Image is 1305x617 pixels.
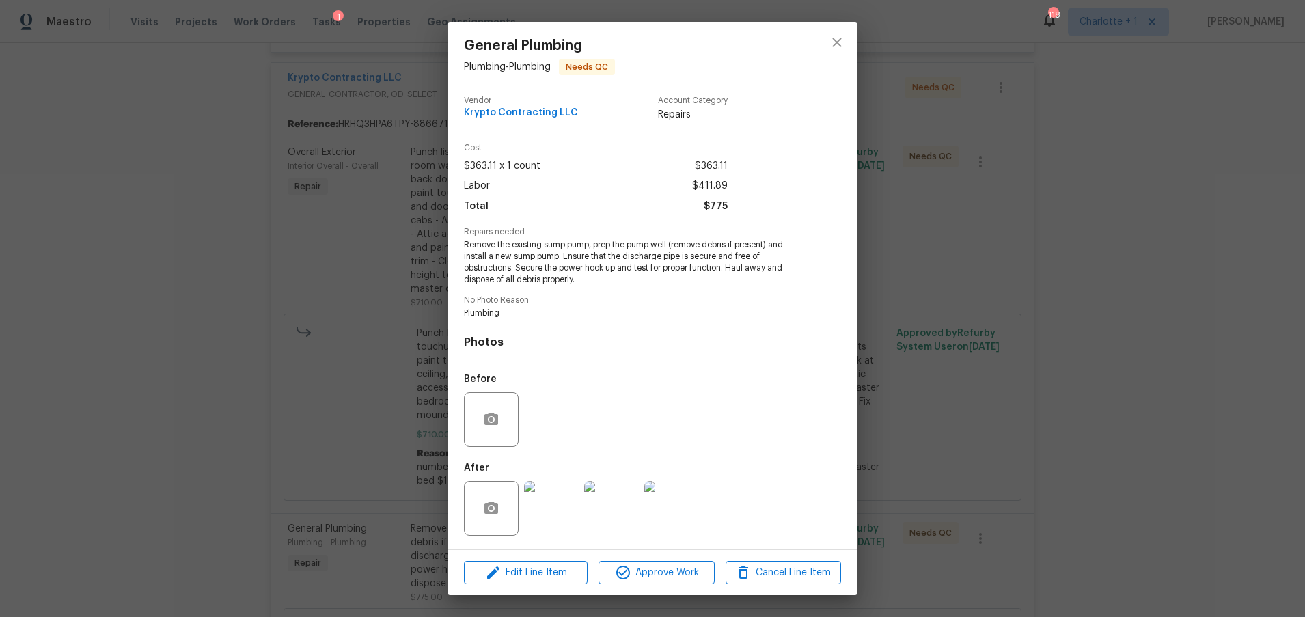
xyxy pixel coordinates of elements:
[695,156,728,176] span: $363.11
[464,296,841,305] span: No Photo Reason
[464,307,803,319] span: Plumbing
[464,108,578,118] span: Krypto Contracting LLC
[464,62,551,72] span: Plumbing - Plumbing
[692,176,728,196] span: $411.89
[726,561,841,585] button: Cancel Line Item
[464,561,588,585] button: Edit Line Item
[464,176,490,196] span: Labor
[464,143,728,152] span: Cost
[1048,8,1058,22] div: 118
[730,564,837,581] span: Cancel Line Item
[333,10,344,24] div: 1
[464,463,489,473] h5: After
[658,96,728,105] span: Account Category
[560,60,614,74] span: Needs QC
[464,239,803,285] span: Remove the existing sump pump, prep the pump well (remove debris if present) and install a new su...
[464,228,841,236] span: Repairs needed
[464,335,841,349] h4: Photos
[464,156,540,176] span: $363.11 x 1 count
[658,108,728,122] span: Repairs
[468,564,583,581] span: Edit Line Item
[704,197,728,217] span: $775
[599,561,714,585] button: Approve Work
[464,96,578,105] span: Vendor
[464,374,497,384] h5: Before
[464,197,489,217] span: Total
[464,38,615,53] span: General Plumbing
[603,564,710,581] span: Approve Work
[821,26,853,59] button: close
